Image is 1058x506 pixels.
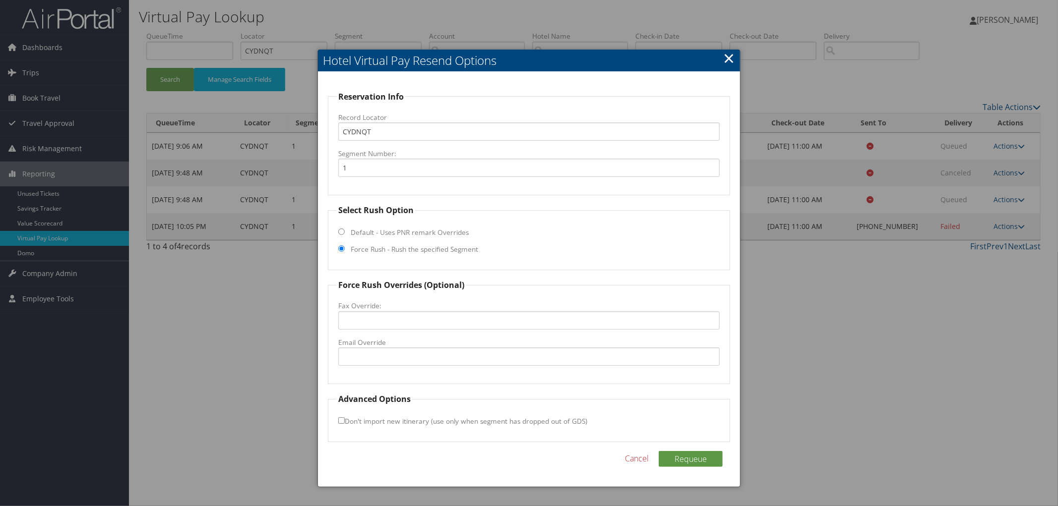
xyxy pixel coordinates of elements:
[625,452,649,464] a: Cancel
[659,451,723,467] button: Requeue
[338,149,720,159] label: Segment Number:
[318,50,740,71] h2: Hotel Virtual Pay Resend Options
[351,227,469,237] label: Default - Uses PNR remark Overrides
[338,337,720,347] label: Email Override
[337,279,466,291] legend: Force Rush Overrides (Optional)
[337,91,405,103] legend: Reservation Info
[338,112,720,122] label: Record Locator
[338,412,587,430] label: Don't import new itinerary (use only when segment has dropped out of GDS)
[337,393,412,405] legend: Advanced Options
[337,204,415,216] legend: Select Rush Option
[338,301,720,311] label: Fax Override:
[723,48,735,68] a: Close
[338,417,345,424] input: Don't import new itinerary (use only when segment has dropped out of GDS)
[351,244,478,254] label: Force Rush - Rush the specified Segment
